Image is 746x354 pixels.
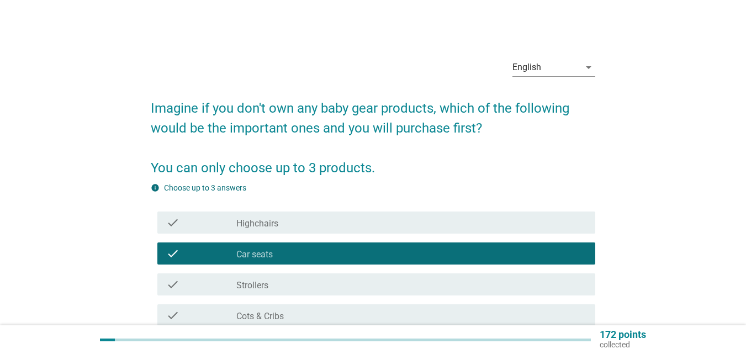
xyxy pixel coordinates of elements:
i: info [151,183,160,192]
i: check [166,309,179,322]
i: check [166,247,179,260]
label: Car seats [236,249,273,260]
label: Choose up to 3 answers [164,183,246,192]
label: Cots & Cribs [236,311,284,322]
i: arrow_drop_down [582,61,595,74]
label: Strollers [236,280,268,291]
i: check [166,216,179,229]
h2: Imagine if you don't own any baby gear products, which of the following would be the important on... [151,87,595,178]
p: collected [600,340,646,350]
label: Highchairs [236,218,278,229]
i: check [166,278,179,291]
p: 172 points [600,330,646,340]
div: English [512,62,541,72]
